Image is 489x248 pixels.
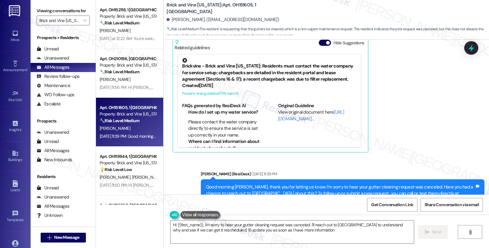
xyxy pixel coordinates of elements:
span: : The resident is requesting that the gutters be cleaned, which is a non-urgent maintenance reque... [167,26,489,39]
strong: 🔧 Risk Level: Medium [100,118,139,123]
div: New Inbounds [37,157,72,163]
i:  [425,230,429,235]
div: All Messages [37,64,69,71]
textarea: Hi {{first_name}}, I'm sorry to hear your gutter cleaning request was canceled. I'll reach out to... [171,221,414,243]
div: [DATE] 11:50 PM: Hi [PERSON_NAME], it's great to hear from you! Is there anything I can assist yo... [100,182,280,188]
i:  [83,18,86,23]
img: ResiDesk Logo [9,5,21,16]
div: Property: Brick and Vine [US_STATE] [100,160,156,166]
input: All communities [39,16,80,25]
span: New Message [54,234,79,241]
b: FAQs generated by ResiDesk AI [182,103,246,109]
label: Hide Suggestions [333,40,364,46]
a: Insights • [3,118,28,135]
strong: 🔧 Risk Level: Medium [100,69,139,75]
div: Apt. OH210196, [GEOGRAPHIC_DATA] [100,56,156,62]
div: Residents [31,173,96,180]
div: Unanswered [37,194,69,200]
span: • [21,127,22,131]
div: [PERSON_NAME] (ResiDesk) [201,171,484,179]
li: Where can I find information about resident chargebacks? [188,138,261,151]
div: All Messages [37,148,69,154]
div: Created [DATE] [182,82,356,89]
div: [DATE] at 12:22 AM: You're welcome, [PERSON_NAME]! [100,36,194,41]
div: Unread [37,185,59,191]
div: Unread [37,46,59,52]
div: WO Follow-ups [37,92,74,98]
a: [URL][DOMAIN_NAME]… [278,109,344,122]
div: Apt. OH152118, 1 [GEOGRAPHIC_DATA] [100,7,156,13]
button: Get Conversation Link [367,198,417,212]
span: [PERSON_NAME] [100,77,130,82]
span: • [22,97,23,101]
div: Prospects + Residents [31,35,96,41]
strong: 🔧 Risk Level: Medium [167,27,199,31]
span: • [27,67,28,71]
button: New Message [41,233,86,243]
span: Get Conversation Link [371,202,413,208]
div: Prospects [31,118,96,124]
div: Unknown [37,212,63,219]
span: Share Conversation via email [425,202,479,208]
div: Good morning [PERSON_NAME], thank you for letting us know. I’m sorry to hear your gutter cleaning... [206,184,475,203]
div: Property level guideline ( 70 % match) [182,90,356,97]
li: Please contact the water company directly to ensure the service is set up correctly in your name. [188,119,261,138]
div: Property: Brick and Vine [US_STATE] [100,111,156,117]
a: Site Visit • [3,88,28,105]
span: [PERSON_NAME] [PERSON_NAME] [132,174,194,180]
div: Apt. OH151605, 1 [GEOGRAPHIC_DATA] [100,104,156,111]
div: Related guidelines [175,40,210,51]
div: All Messages [37,203,69,210]
span: [PERSON_NAME] [100,126,130,131]
b: Brick and Vine [US_STATE]: Apt. OH151605, 1 [GEOGRAPHIC_DATA] [167,2,289,15]
div: Property: Brick and Vine [US_STATE] [100,62,156,68]
span: [PERSON_NAME] [100,174,132,180]
div: Escalate [37,101,61,107]
i:  [468,230,472,235]
i:  [47,235,52,240]
div: Unanswered [37,55,69,61]
span: Send [432,229,441,235]
div: View original document here [278,109,357,122]
strong: 💡 Risk Level: Low [100,167,132,172]
span: [PERSON_NAME] [100,28,130,33]
b: Original Guideline [278,103,314,109]
label: Viewing conversations for [37,6,90,16]
strong: 🔧 Risk Level: Medium [100,20,139,26]
button: Send [418,225,448,239]
div: Apt. OH119944, 1 [GEOGRAPHIC_DATA] [100,153,156,160]
div: Property: Brick and Vine [US_STATE] [100,13,156,20]
div: Unanswered [37,129,69,136]
div: Maintenance [37,82,70,89]
a: Leads [3,178,28,195]
a: Buildings [3,148,28,165]
div: Review follow-ups [37,73,79,80]
div: Apt. OH135958, [GEOGRAPHIC_DATA] [100,202,156,209]
a: Templates • [3,208,28,225]
div: Unread [37,138,59,145]
div: [PERSON_NAME]. ([EMAIL_ADDRESS][DOMAIN_NAME]) [167,16,279,23]
button: Share Conversation via email [421,198,483,212]
a: Inbox [3,28,28,45]
li: How do I set up my water service? [188,109,261,115]
div: [DATE] 11:39 PM [251,171,277,177]
div: Brickvine - Brick and Vine [US_STATE]: Residents must contact the water company for service setup... [182,58,356,82]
